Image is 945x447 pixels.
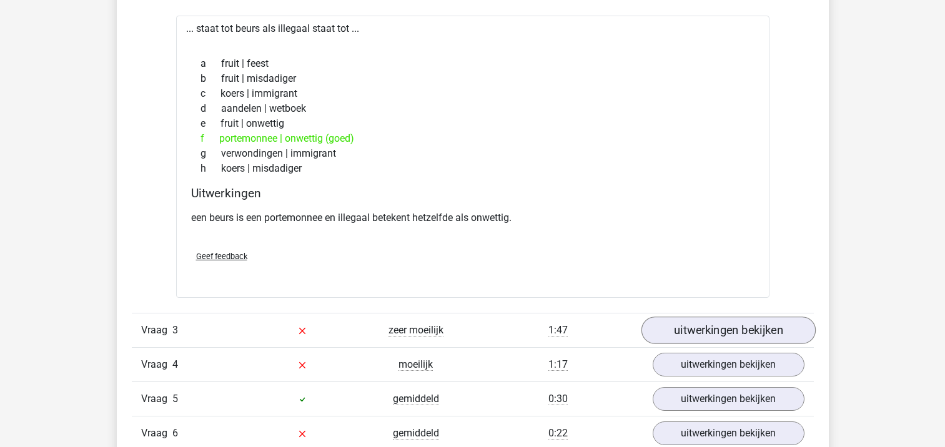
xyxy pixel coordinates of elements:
a: uitwerkingen bekijken [641,317,815,344]
span: 1:47 [548,324,568,336]
span: moeilijk [398,358,433,371]
span: Vraag [141,391,172,406]
div: ... staat tot beurs als illegaal staat tot ... [176,16,769,298]
span: h [200,161,221,176]
a: uitwerkingen bekijken [653,387,804,411]
h4: Uitwerkingen [191,186,755,200]
span: e [200,116,220,131]
span: 0:30 [548,393,568,405]
span: 6 [172,427,178,439]
span: b [200,71,221,86]
span: Vraag [141,357,172,372]
span: g [200,146,221,161]
div: koers | misdadiger [191,161,755,176]
a: uitwerkingen bekijken [653,421,804,445]
div: verwondingen | immigrant [191,146,755,161]
span: a [200,56,221,71]
span: 3 [172,324,178,336]
div: fruit | onwettig [191,116,755,131]
div: koers | immigrant [191,86,755,101]
span: Geef feedback [196,252,247,261]
div: fruit | feest [191,56,755,71]
span: c [200,86,220,101]
span: 1:17 [548,358,568,371]
span: 4 [172,358,178,370]
p: een beurs is een portemonnee en illegaal betekent hetzelfde als onwettig. [191,210,755,225]
div: fruit | misdadiger [191,71,755,86]
span: 5 [172,393,178,405]
span: Vraag [141,323,172,338]
a: uitwerkingen bekijken [653,353,804,376]
span: zeer moeilijk [388,324,443,336]
span: gemiddeld [393,393,439,405]
span: d [200,101,221,116]
div: portemonnee | onwettig (goed) [191,131,755,146]
div: aandelen | wetboek [191,101,755,116]
span: 0:22 [548,427,568,440]
span: Vraag [141,426,172,441]
span: f [200,131,219,146]
span: gemiddeld [393,427,439,440]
